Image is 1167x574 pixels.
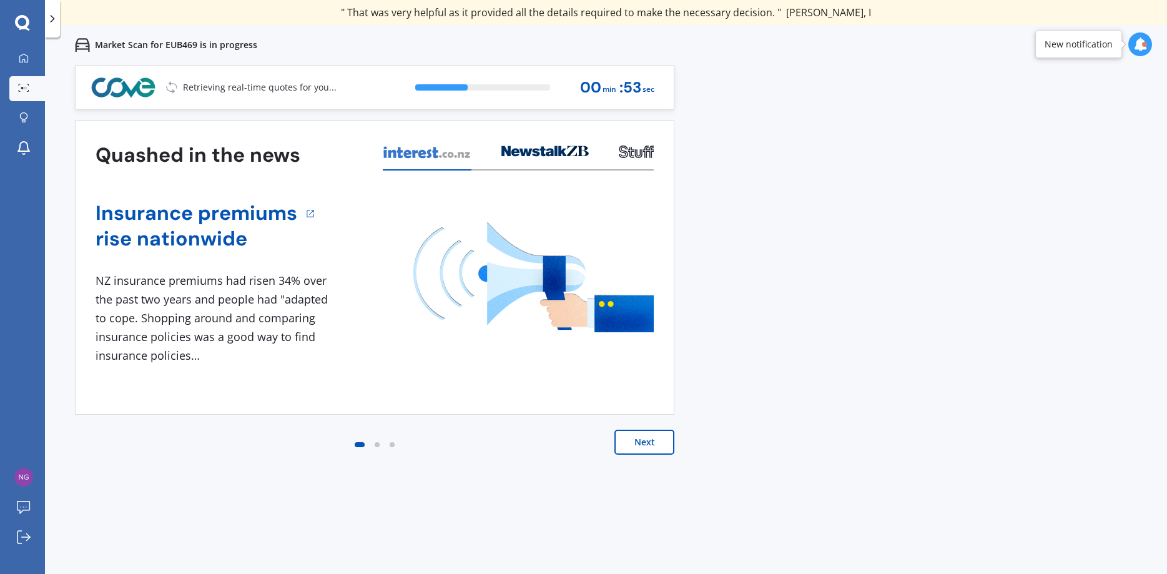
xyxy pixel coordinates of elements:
button: Next [614,430,674,455]
span: min [603,81,616,98]
div: New notification [1045,38,1113,51]
a: rise nationwide [96,226,297,252]
h3: Quashed in the news [96,142,300,168]
span: sec [643,81,654,98]
span: 00 [580,79,601,96]
p: Retrieving real-time quotes for you... [183,81,337,94]
img: car.f15378c7a67c060ca3f3.svg [75,37,90,52]
a: Insurance premiums [96,200,297,226]
span: : 53 [619,79,641,96]
img: 66d71b533cca7d536a7d7a4c77a6010e [14,468,33,487]
img: media image [413,222,654,332]
div: NZ insurance premiums had risen 34% over the past two years and people had "adapted to cope. Shop... [96,272,333,365]
p: Market Scan for EUB469 is in progress [95,39,257,51]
